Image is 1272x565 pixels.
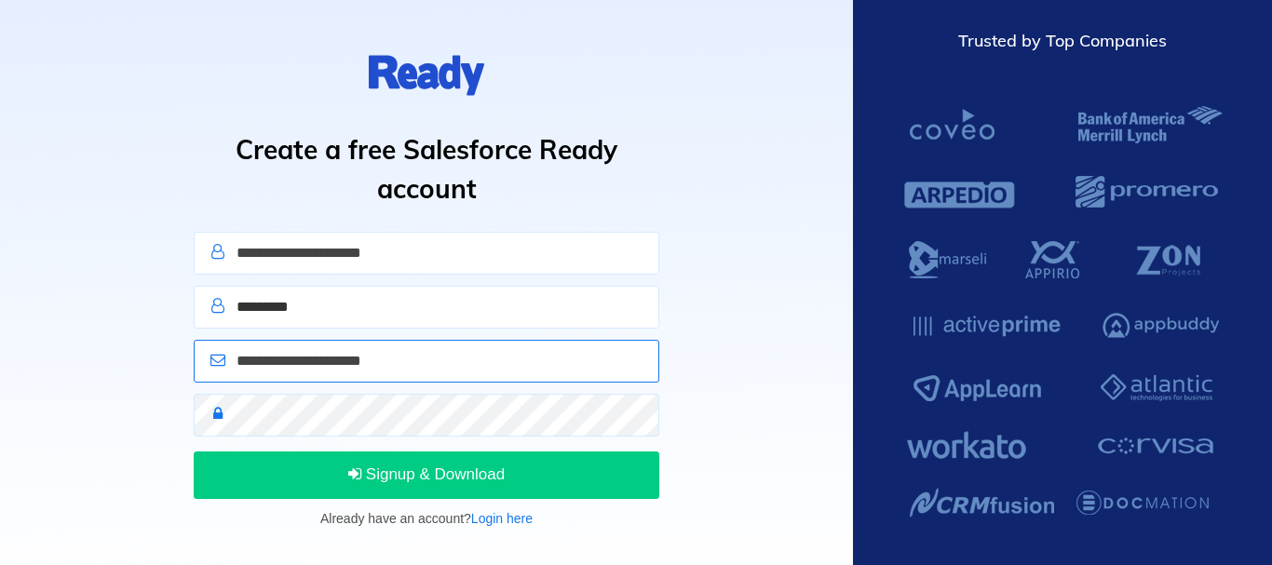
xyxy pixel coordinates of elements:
p: Already have an account? [194,508,659,529]
span: Signup & Download [348,465,505,483]
img: Salesforce Ready Customers [900,87,1225,536]
div: Trusted by Top Companies [900,29,1225,53]
button: Signup & Download [194,451,659,498]
h1: Create a free Salesforce Ready account [187,130,666,209]
img: logo [369,50,484,101]
a: Login here [471,511,533,526]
